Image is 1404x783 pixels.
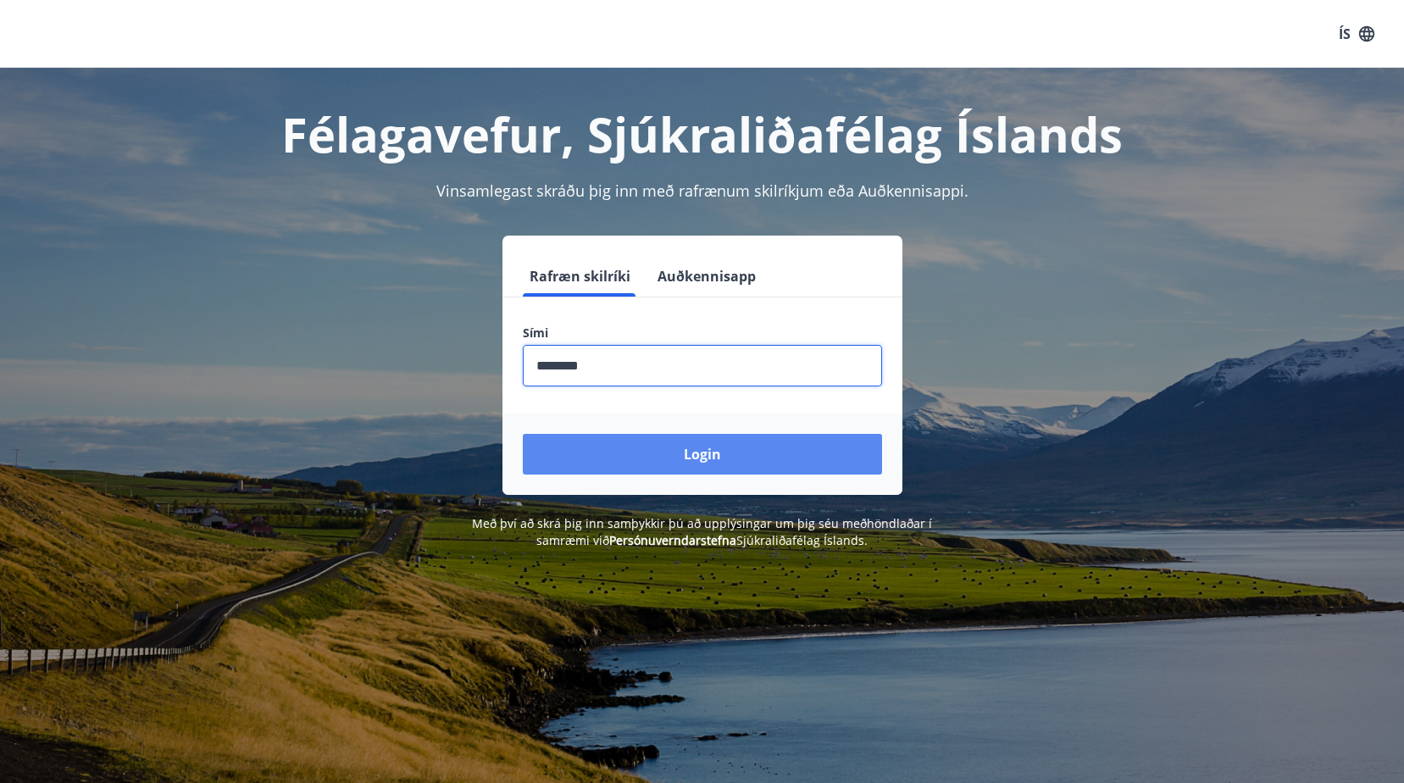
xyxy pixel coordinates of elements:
a: Persónuverndarstefna [609,532,736,548]
span: Vinsamlegast skráðu þig inn með rafrænum skilríkjum eða Auðkennisappi. [436,180,968,201]
label: Sími [523,325,882,342]
h1: Félagavefur, Sjúkraliðafélag Íslands [113,102,1292,166]
span: Með því að skrá þig inn samþykkir þú að upplýsingar um þig séu meðhöndlaðar í samræmi við Sjúkral... [472,515,932,548]
button: Rafræn skilríki [523,256,637,297]
button: ÍS [1329,19,1384,49]
button: Auðkennisapp [651,256,763,297]
button: Login [523,434,882,475]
